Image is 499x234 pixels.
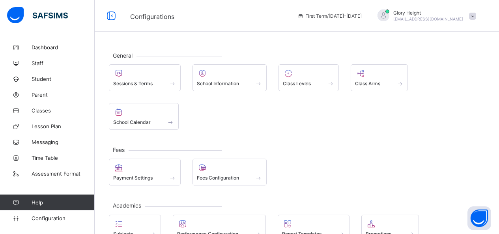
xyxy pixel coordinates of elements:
span: Academics [109,202,145,209]
span: [EMAIL_ADDRESS][DOMAIN_NAME] [393,17,463,21]
div: GloryHeight [370,9,480,22]
span: Fees [109,146,129,153]
span: Class Levels [283,80,311,86]
span: Student [32,76,95,82]
span: Dashboard [32,44,95,51]
button: Open asap [467,206,491,230]
div: Sessions & Terms [109,64,181,91]
img: safsims [7,7,68,24]
span: Lesson Plan [32,123,95,129]
span: Configuration [32,215,94,221]
span: Staff [32,60,95,66]
div: School Information [192,64,267,91]
div: School Calendar [109,103,179,130]
span: Classes [32,107,95,114]
span: Sessions & Terms [113,80,153,86]
span: session/term information [297,13,362,19]
span: Glory Height [393,10,463,16]
span: School Information [197,80,239,86]
span: School Calendar [113,119,151,125]
span: General [109,52,136,59]
span: Time Table [32,155,95,161]
span: Payment Settings [113,175,153,181]
span: Fees Configuration [197,175,239,181]
div: Payment Settings [109,159,181,185]
div: Class Arms [351,64,408,91]
span: Parent [32,92,95,98]
span: Assessment Format [32,170,95,177]
span: Messaging [32,139,95,145]
div: Fees Configuration [192,159,267,185]
span: Configurations [130,13,174,21]
div: Class Levels [278,64,339,91]
span: Help [32,199,94,206]
span: Class Arms [355,80,380,86]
